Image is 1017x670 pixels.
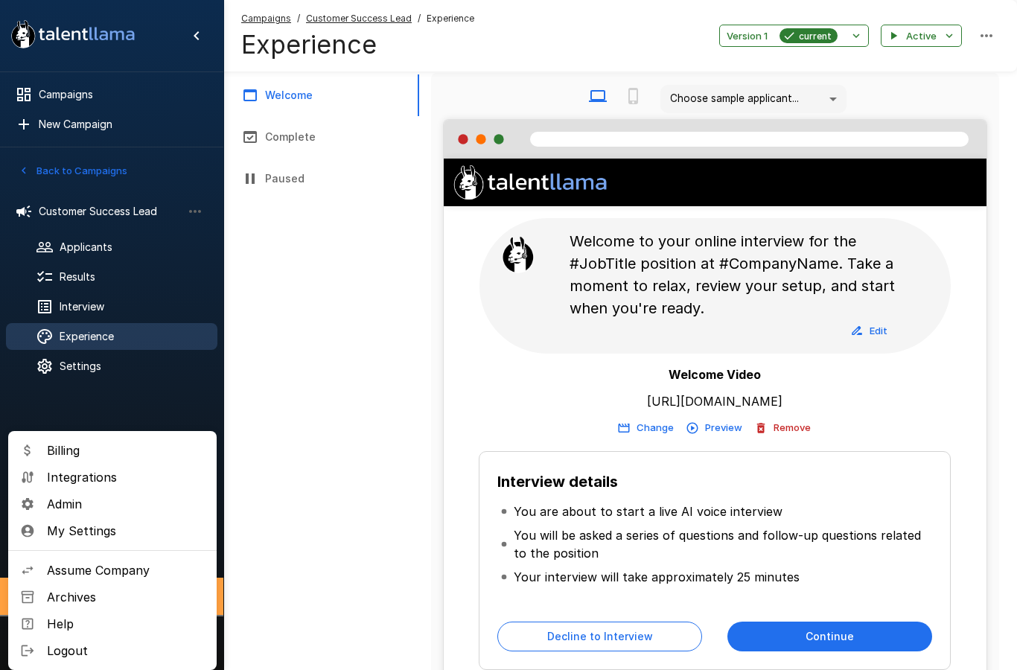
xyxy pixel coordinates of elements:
[47,561,205,579] span: Assume Company
[47,441,205,459] span: Billing
[47,588,205,606] span: Archives
[47,495,205,513] span: Admin
[47,642,205,660] span: Logout
[47,615,205,633] span: Help
[47,522,205,540] span: My Settings
[47,468,205,486] span: Integrations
